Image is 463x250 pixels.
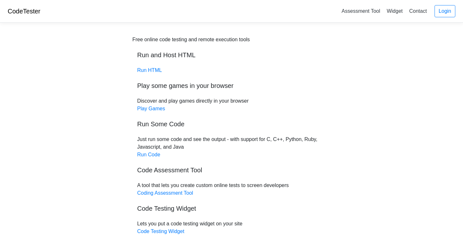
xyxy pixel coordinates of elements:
a: Run HTML [137,67,162,73]
a: Assessment Tool [339,6,383,16]
div: Discover and play games directly in your browser Just run some code and see the output - with sup... [132,36,331,235]
a: Widget [384,6,405,16]
h5: Code Testing Widget [137,205,326,212]
h5: Code Assessment Tool [137,166,326,174]
a: Coding Assessment Tool [137,190,193,196]
a: Play Games [137,106,165,111]
h5: Play some games in your browser [137,82,326,90]
a: CodeTester [8,8,40,15]
h5: Run and Host HTML [137,51,326,59]
div: Free online code testing and remote execution tools [132,36,250,43]
h5: Run Some Code [137,120,326,128]
a: Run Code [137,152,160,157]
a: Contact [407,6,429,16]
a: Login [435,5,455,17]
a: Code Testing Widget [137,229,184,234]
